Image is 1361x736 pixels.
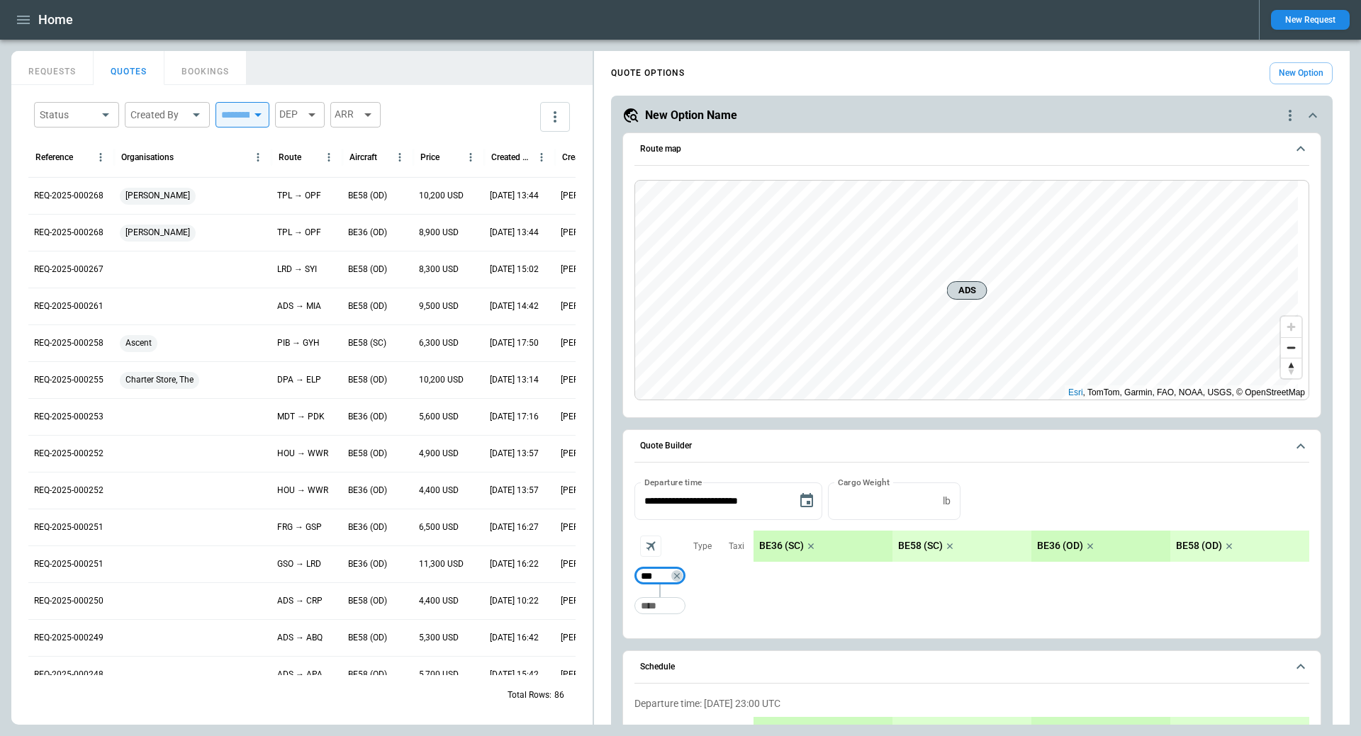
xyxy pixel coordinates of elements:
[1282,107,1299,124] div: quote-option-actions
[34,337,103,349] p: REQ-2025-000258
[561,558,620,570] p: [PERSON_NAME]
[277,190,321,202] p: TPL → OPF
[1271,10,1350,30] button: New Request
[561,411,620,423] p: [PERSON_NAME]
[419,595,459,607] p: 4,400 USD
[34,374,103,386] p: REQ-2025-000255
[490,374,539,386] p: 08/22/2025 13:14
[348,558,387,570] p: BE36 (OD)
[419,411,459,423] p: 5,600 USD
[634,133,1309,166] button: Route map
[419,632,459,644] p: 5,300 USD
[532,147,551,167] button: Created At (UTC-05:00) column menu
[349,152,377,162] div: Aircraft
[792,487,821,515] button: Choose date, selected date is Sep 5, 2025
[1176,540,1222,552] p: BE58 (OD)
[419,558,464,570] p: 11,300 USD
[490,595,539,607] p: 08/01/2025 10:22
[120,178,196,214] span: [PERSON_NAME]
[561,374,620,386] p: [PERSON_NAME]
[348,521,387,533] p: BE36 (OD)
[419,190,464,202] p: 10,200 USD
[277,595,323,607] p: ADS → CRP
[1281,358,1301,378] button: Reset bearing to north
[943,495,951,507] p: lb
[277,264,317,276] p: LRD → SYI
[461,147,481,167] button: Price column menu
[1068,385,1305,400] div: , TomTom, Garmin, FAO, NOAA, USGS, © OpenStreetMap
[491,152,532,162] div: Created At (UTC-05:00)
[319,147,339,167] button: Route column menu
[640,662,675,672] h6: Schedule
[34,521,103,533] p: REQ-2025-000251
[34,227,103,239] p: REQ-2025-000268
[419,448,459,460] p: 4,900 USD
[561,227,620,239] p: [PERSON_NAME]
[561,264,620,276] p: [PERSON_NAME]
[120,215,196,251] span: [PERSON_NAME]
[277,374,321,386] p: DPA → ELP
[1037,723,1083,735] p: BE36 (OD)
[94,51,164,85] button: QUOTES
[34,632,103,644] p: REQ-2025-000249
[561,448,620,460] p: [PERSON_NAME]
[121,152,174,162] div: Organisations
[561,595,620,607] p: [PERSON_NAME]
[11,51,94,85] button: REQUESTS
[34,190,103,202] p: REQ-2025-000268
[248,147,268,167] button: Organisations column menu
[562,152,603,162] div: Created by
[640,441,692,451] h6: Quote Builder
[693,540,712,553] p: Type
[634,597,685,614] div: Too short
[635,181,1298,400] canvas: Map
[348,632,387,644] p: BE58 (OD)
[34,558,103,570] p: REQ-2025-000251
[490,190,539,202] p: 09/04/2025 13:44
[622,107,1321,124] button: New Option Namequote-option-actions
[348,227,387,239] p: BE36 (OD)
[490,485,539,497] p: 08/13/2025 13:57
[561,632,620,644] p: [PERSON_NAME]
[419,300,459,312] p: 9,500 USD
[561,485,620,497] p: [PERSON_NAME]
[419,337,459,349] p: 6,300 USD
[330,102,381,128] div: ARR
[561,300,620,312] p: [PERSON_NAME]
[419,227,459,239] p: 8,900 USD
[277,485,328,497] p: HOU → WWR
[120,325,157,361] span: Ascent
[838,476,890,488] label: Cargo Weight
[754,531,1309,562] div: scrollable content
[490,521,539,533] p: 08/04/2025 16:27
[561,337,620,349] p: [PERSON_NAME]
[634,482,1309,621] div: Quote Builder
[420,152,439,162] div: Price
[640,145,681,154] h6: Route map
[38,11,73,28] h1: Home
[759,723,804,735] p: BE36 (SC)
[34,300,103,312] p: REQ-2025-000261
[490,632,539,644] p: 07/31/2025 16:42
[277,558,321,570] p: GSO → LRD
[1037,540,1083,552] p: BE36 (OD)
[898,723,943,735] p: BE58 (SC)
[490,337,539,349] p: 08/22/2025 17:50
[508,689,551,701] p: Total Rows:
[34,485,103,497] p: REQ-2025-000252
[277,521,322,533] p: FRG → GSP
[35,152,73,162] div: Reference
[1176,723,1222,735] p: BE58 (OD)
[348,374,387,386] p: BE58 (OD)
[898,540,943,552] p: BE58 (SC)
[640,536,661,557] span: Aircraft selection
[348,448,387,460] p: BE58 (OD)
[1270,62,1333,84] button: New Option
[419,485,459,497] p: 4,400 USD
[348,595,387,607] p: BE58 (OD)
[554,689,564,701] p: 86
[120,362,199,398] span: Charter Store, The
[490,558,539,570] p: 08/04/2025 16:22
[561,521,620,533] p: [PERSON_NAME]
[277,337,320,349] p: PIB → GYH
